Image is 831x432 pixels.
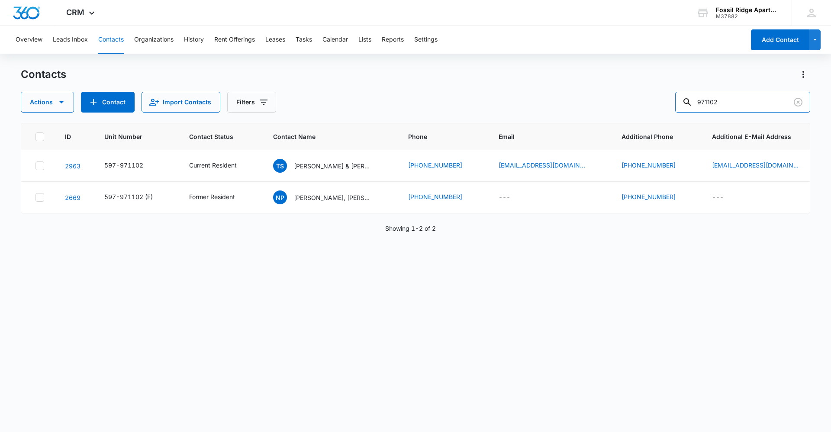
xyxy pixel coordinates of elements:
[296,26,312,54] button: Tasks
[21,92,74,113] button: Actions
[98,26,124,54] button: Contacts
[796,68,810,81] button: Actions
[189,161,252,171] div: Contact Status - Current Resident - Select to Edit Field
[294,193,372,202] p: [PERSON_NAME], [PERSON_NAME]
[104,132,168,141] span: Unit Number
[104,192,153,201] div: 597-971102 (F)
[189,161,237,170] div: Current Resident
[294,161,372,171] p: [PERSON_NAME] & [PERSON_NAME]
[66,8,84,17] span: CRM
[414,26,438,54] button: Settings
[65,162,81,170] a: Navigate to contact details page for Tyler Samuel & Brittany Samuel
[712,161,799,170] a: [EMAIL_ADDRESS][DOMAIN_NAME]
[622,132,691,141] span: Additional Phone
[675,92,810,113] input: Search Contacts
[142,92,220,113] button: Import Contacts
[622,192,691,203] div: Additional Phone - (970) 800-1683 - Select to Edit Field
[622,161,676,170] a: [PHONE_NUMBER]
[21,68,66,81] h1: Contacts
[273,190,387,204] div: Contact Name - Nicholas Perry, Ethan Perry - Select to Edit Field
[499,192,526,203] div: Email - - Select to Edit Field
[408,192,478,203] div: Phone - (970) 692-4273 - Select to Edit Field
[81,92,135,113] button: Add Contact
[214,26,255,54] button: Rent Offerings
[184,26,204,54] button: History
[622,192,676,201] a: [PHONE_NUMBER]
[712,132,814,141] span: Additional E-Mail Address
[751,29,809,50] button: Add Contact
[622,161,691,171] div: Additional Phone - (702) 401-3448 - Select to Edit Field
[53,26,88,54] button: Leads Inbox
[189,192,251,203] div: Contact Status - Former Resident - Select to Edit Field
[712,161,814,171] div: Additional E-Mail Address - brittanymclark52893@hotmail.com - Select to Edit Field
[322,26,348,54] button: Calendar
[265,26,285,54] button: Leases
[65,132,71,141] span: ID
[227,92,276,113] button: Filters
[358,26,371,54] button: Lists
[712,192,724,203] div: ---
[273,159,287,173] span: TS
[189,132,240,141] span: Contact Status
[104,161,159,171] div: Unit Number - 597-971102 - Select to Edit Field
[273,132,375,141] span: Contact Name
[104,192,168,203] div: Unit Number - 597-971102 (F) - Select to Edit Field
[16,26,42,54] button: Overview
[104,161,143,170] div: 597-971102
[382,26,404,54] button: Reports
[716,13,779,19] div: account id
[408,161,478,171] div: Phone - (818) 233-3553 - Select to Edit Field
[134,26,174,54] button: Organizations
[408,161,462,170] a: [PHONE_NUMBER]
[273,159,387,173] div: Contact Name - Tyler Samuel & Brittany Samuel - Select to Edit Field
[791,95,805,109] button: Clear
[273,190,287,204] span: NP
[65,194,81,201] a: Navigate to contact details page for Nicholas Perry, Ethan Perry
[499,161,601,171] div: Email - tylersamuel1994@gmail.com - Select to Edit Field
[716,6,779,13] div: account name
[189,192,235,201] div: Former Resident
[385,224,436,233] p: Showing 1-2 of 2
[499,132,588,141] span: Email
[408,132,465,141] span: Phone
[408,192,462,201] a: [PHONE_NUMBER]
[499,161,585,170] a: [EMAIL_ADDRESS][DOMAIN_NAME]
[499,192,510,203] div: ---
[712,192,739,203] div: Additional E-Mail Address - - Select to Edit Field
